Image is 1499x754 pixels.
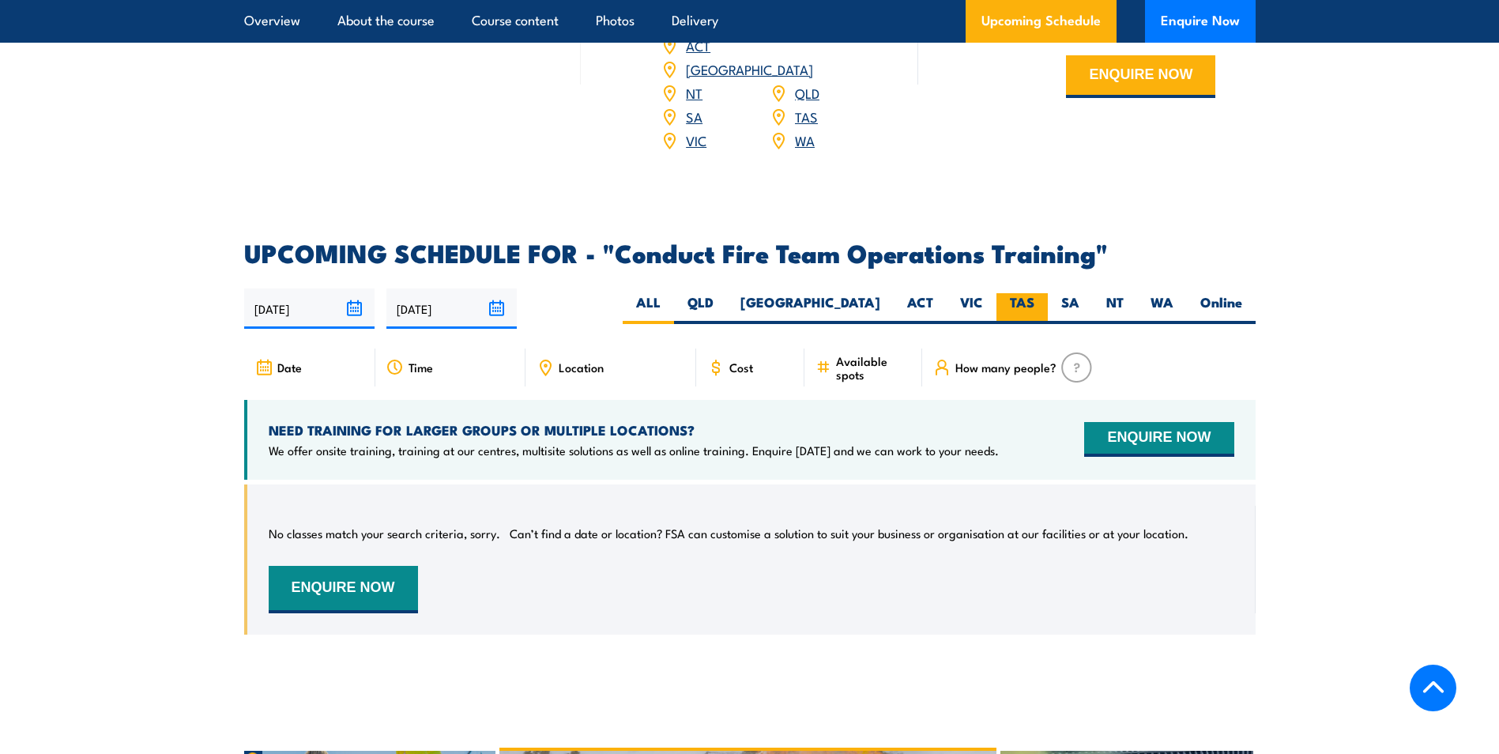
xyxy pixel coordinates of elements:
label: TAS [996,293,1048,324]
span: Time [409,360,433,374]
a: SA [686,107,702,126]
label: WA [1137,293,1187,324]
span: How many people? [955,360,1056,374]
a: ACT [686,36,710,55]
p: We offer onsite training, training at our centres, multisite solutions as well as online training... [269,443,999,458]
a: [GEOGRAPHIC_DATA] [686,59,813,78]
span: Cost [729,360,753,374]
a: NT [686,83,702,102]
input: From date [244,288,375,329]
label: QLD [674,293,727,324]
span: Date [277,360,302,374]
label: VIC [947,293,996,324]
h4: NEED TRAINING FOR LARGER GROUPS OR MULTIPLE LOCATIONS? [269,421,999,439]
a: VIC [686,130,706,149]
p: No classes match your search criteria, sorry. [269,526,500,541]
span: Location [559,360,604,374]
label: ALL [623,293,674,324]
label: NT [1093,293,1137,324]
a: TAS [795,107,818,126]
button: ENQUIRE NOW [1066,55,1215,98]
label: Online [1187,293,1256,324]
label: [GEOGRAPHIC_DATA] [727,293,894,324]
a: QLD [795,83,819,102]
button: ENQUIRE NOW [1084,422,1233,457]
a: WA [795,130,815,149]
p: Can’t find a date or location? FSA can customise a solution to suit your business or organisation... [510,526,1188,541]
label: SA [1048,293,1093,324]
input: To date [386,288,517,329]
label: ACT [894,293,947,324]
span: Available spots [836,354,911,381]
button: ENQUIRE NOW [269,566,418,613]
h2: UPCOMING SCHEDULE FOR - "Conduct Fire Team Operations Training" [244,241,1256,263]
